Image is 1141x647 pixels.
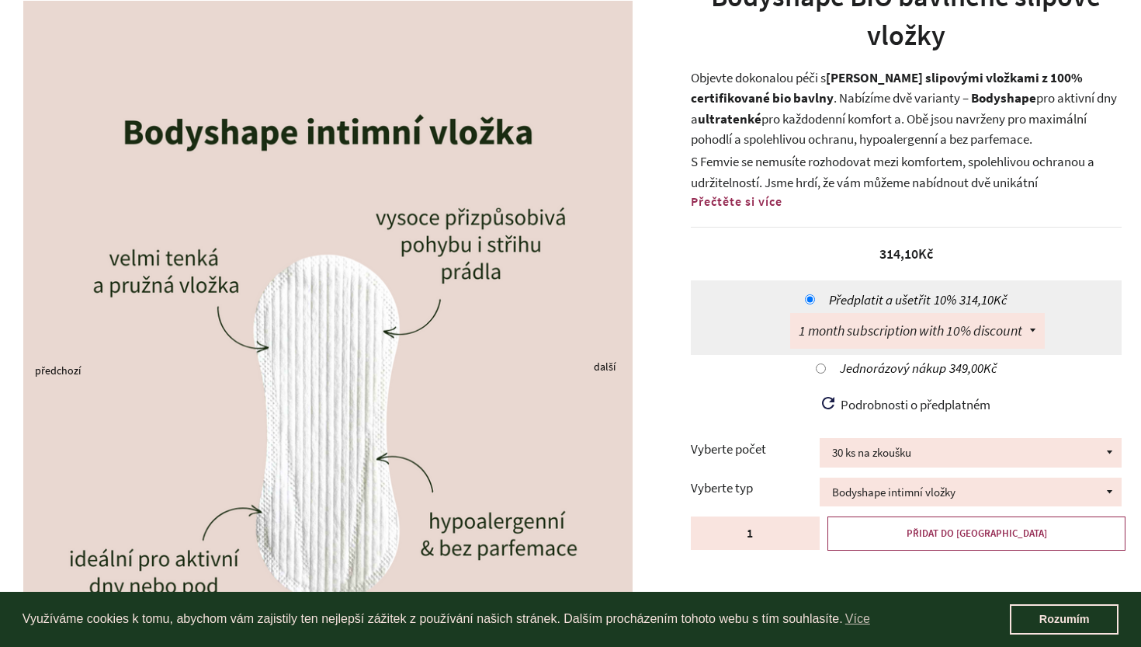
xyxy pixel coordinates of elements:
span: 10% [934,291,959,308]
span: original price [949,360,997,377]
strong: u [698,110,706,127]
span: PŘIDAT DO [GEOGRAPHIC_DATA] [907,527,1047,540]
span: S Femvie se nemusíte rozhodovat mezi komfortem, spolehlivou ochranou a udržitelností. Jsme hrdí, ... [691,153,1094,232]
a: Další platební možnosti [691,590,1122,607]
span: 314,10Kč [879,245,933,263]
iframe: Tidio Chat [1061,547,1134,620]
a: dismiss cookie message [1010,604,1118,635]
span: Objevte dokonalou péči s [691,69,826,86]
button: Next [594,367,602,370]
span: recurring price [959,291,1007,308]
span: Přečtěte si více [691,193,782,209]
label: Vyberte typ [691,478,820,499]
b: ltratenké [706,110,761,127]
span: Předplatit a ušetřit [829,291,934,308]
button: PŘIDAT DO [GEOGRAPHIC_DATA] [827,517,1125,551]
b: [PERSON_NAME] slipovými vložkami z 100% certifikované bio bavlny [691,69,1083,107]
label: Vyberte počet [691,439,820,460]
b: Bodyshape [971,89,1036,106]
span: Podrobnosti o předplatném [834,396,990,413]
button: Podrobnosti o předplatném [817,394,995,416]
span: pro aktivní dny a pro každodenní komfort a. Obě jsou navrženy pro maximální pohodlí a spolehlivou... [691,89,1117,148]
span: Jednorázový nákup [840,360,949,377]
span: . Nabízíme dvě varianty – [834,89,969,106]
button: Previous [35,370,43,374]
span: Využíváme cookies k tomu, abychom vám zajistily ten nejlepší zážitek z používání našich stránek. ... [23,607,1010,631]
a: learn more about cookies [843,607,872,631]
